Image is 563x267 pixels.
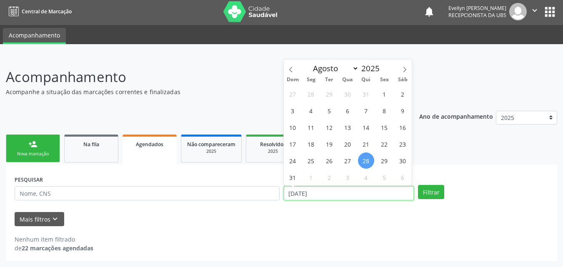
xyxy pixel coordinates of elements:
[285,86,301,102] span: Julho 27, 2025
[340,169,356,185] span: Setembro 3, 2025
[260,141,286,148] span: Resolvidos
[358,86,374,102] span: Julho 31, 2025
[358,119,374,135] span: Agosto 14, 2025
[321,102,338,119] span: Agosto 5, 2025
[303,136,319,152] span: Agosto 18, 2025
[285,169,301,185] span: Agosto 31, 2025
[285,119,301,135] span: Agosto 10, 2025
[50,215,60,224] i: keyboard_arrow_down
[284,77,302,82] span: Dom
[303,169,319,185] span: Setembro 1, 2025
[284,186,414,200] input: Selecione um intervalo
[338,77,357,82] span: Qua
[15,235,93,244] div: Nenhum item filtrado
[303,102,319,119] span: Agosto 4, 2025
[22,244,93,252] strong: 22 marcações agendadas
[376,169,393,185] span: Setembro 5, 2025
[340,152,356,169] span: Agosto 27, 2025
[321,169,338,185] span: Setembro 2, 2025
[6,67,392,87] p: Acompanhamento
[376,152,393,169] span: Agosto 29, 2025
[15,244,93,252] div: de
[376,136,393,152] span: Agosto 22, 2025
[309,62,359,74] select: Month
[187,148,235,155] div: 2025
[358,169,374,185] span: Setembro 4, 2025
[320,77,338,82] span: Ter
[15,173,43,186] label: PESQUISAR
[543,5,557,19] button: apps
[83,141,99,148] span: Na fila
[321,119,338,135] span: Agosto 12, 2025
[358,102,374,119] span: Agosto 7, 2025
[321,152,338,169] span: Agosto 26, 2025
[423,6,435,17] button: notifications
[340,119,356,135] span: Agosto 13, 2025
[527,3,543,20] button: 
[15,186,280,200] input: Nome, CNS
[340,136,356,152] span: Agosto 20, 2025
[285,102,301,119] span: Agosto 3, 2025
[28,140,38,149] div: person_add
[395,169,411,185] span: Setembro 6, 2025
[393,77,412,82] span: Sáb
[187,141,235,148] span: Não compareceram
[395,102,411,119] span: Agosto 9, 2025
[448,12,506,19] span: Recepcionista da UBS
[6,5,72,18] a: Central de Marcação
[359,63,386,74] input: Year
[358,136,374,152] span: Agosto 21, 2025
[419,111,493,121] p: Ano de acompanhamento
[285,136,301,152] span: Agosto 17, 2025
[303,119,319,135] span: Agosto 11, 2025
[252,148,294,155] div: 2025
[448,5,506,12] div: Evellyn [PERSON_NAME]
[12,151,54,157] div: Nova marcação
[395,136,411,152] span: Agosto 23, 2025
[285,152,301,169] span: Agosto 24, 2025
[376,86,393,102] span: Agosto 1, 2025
[375,77,393,82] span: Sex
[321,136,338,152] span: Agosto 19, 2025
[303,86,319,102] span: Julho 28, 2025
[418,185,444,199] button: Filtrar
[340,102,356,119] span: Agosto 6, 2025
[395,86,411,102] span: Agosto 2, 2025
[395,119,411,135] span: Agosto 16, 2025
[509,3,527,20] img: img
[340,86,356,102] span: Julho 30, 2025
[303,152,319,169] span: Agosto 25, 2025
[395,152,411,169] span: Agosto 30, 2025
[357,77,375,82] span: Qui
[6,87,392,96] p: Acompanhe a situação das marcações correntes e finalizadas
[15,212,64,227] button: Mais filtroskeyboard_arrow_down
[358,152,374,169] span: Agosto 28, 2025
[302,77,320,82] span: Seg
[376,119,393,135] span: Agosto 15, 2025
[3,28,66,44] a: Acompanhamento
[321,86,338,102] span: Julho 29, 2025
[136,141,163,148] span: Agendados
[22,8,72,15] span: Central de Marcação
[530,6,539,15] i: 
[376,102,393,119] span: Agosto 8, 2025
